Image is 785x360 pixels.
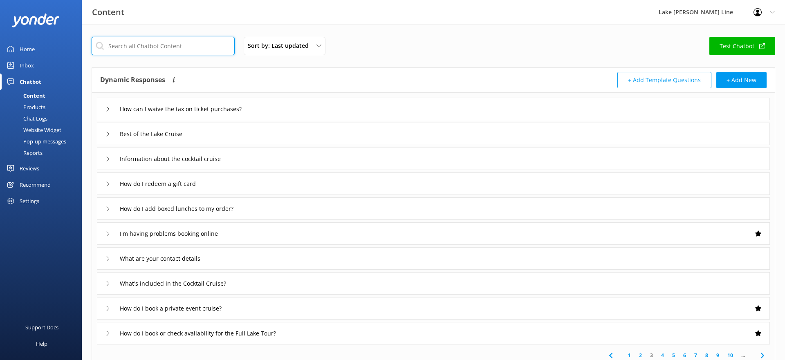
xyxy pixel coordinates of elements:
div: Home [20,41,35,57]
div: Chatbot [20,74,41,90]
div: Support Docs [25,319,58,335]
h3: Content [92,6,124,19]
span: ... [737,351,749,359]
div: Recommend [20,177,51,193]
div: Website Widget [5,124,61,136]
button: + Add Template Questions [617,72,711,88]
a: 1 [624,351,635,359]
div: Reports [5,147,43,159]
a: Products [5,101,82,113]
a: 6 [679,351,690,359]
div: Settings [20,193,39,209]
a: Reports [5,147,82,159]
a: 2 [635,351,646,359]
a: Website Widget [5,124,82,136]
div: Chat Logs [5,113,47,124]
a: 3 [646,351,657,359]
h4: Dynamic Responses [100,72,165,88]
a: 4 [657,351,668,359]
a: 5 [668,351,679,359]
input: Search all Chatbot Content [92,37,235,55]
a: Pop-up messages [5,136,82,147]
a: 8 [701,351,712,359]
a: 10 [723,351,737,359]
a: 9 [712,351,723,359]
button: + Add New [716,72,767,88]
a: Chat Logs [5,113,82,124]
div: Products [5,101,45,113]
a: Test Chatbot [709,37,775,55]
a: Content [5,90,82,101]
div: Inbox [20,57,34,74]
span: Sort by: Last updated [248,41,314,50]
div: Content [5,90,45,101]
div: Reviews [20,160,39,177]
div: Pop-up messages [5,136,66,147]
a: 7 [690,351,701,359]
img: yonder-white-logo.png [12,13,59,27]
div: Help [36,335,47,352]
